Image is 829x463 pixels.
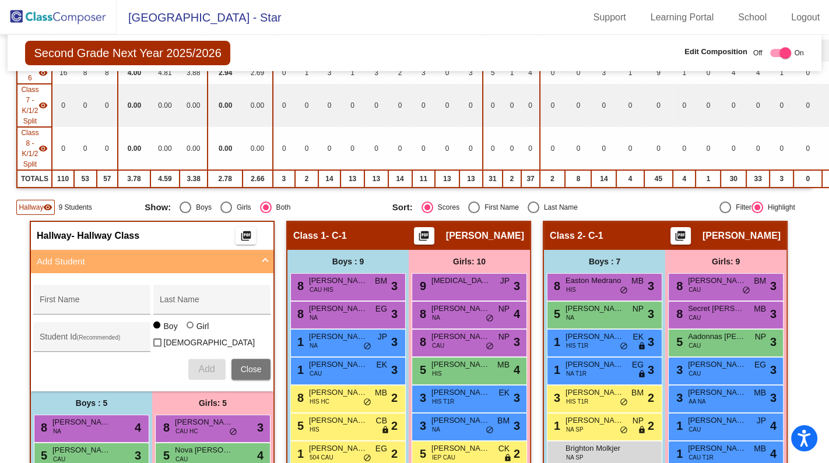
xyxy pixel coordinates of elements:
td: 0 [435,127,459,170]
button: Add [188,359,226,380]
span: NP [498,303,510,315]
span: Class 1 [293,230,326,242]
td: 0 [793,127,822,170]
span: do_not_disturb_alt [363,398,371,407]
td: 0 [695,127,721,170]
span: 3 [770,361,777,379]
td: 110 [52,170,73,188]
div: Girls: 10 [409,250,530,273]
td: 0.00 [208,84,243,127]
span: 8 [417,308,426,320]
td: 2.66 [243,170,272,188]
td: 0 [97,127,118,170]
td: Charlotte Kyles - MILE - Life Skills [17,127,52,170]
span: CAU [689,369,701,378]
span: 9 [417,280,426,292]
td: 13 [459,170,483,188]
td: 0 [793,84,822,127]
span: [PERSON_NAME] [431,387,490,398]
span: 2 [391,389,398,407]
span: [PERSON_NAME] [431,331,490,342]
span: NP [633,303,644,315]
td: 0 [695,84,721,127]
span: [DEMOGRAPHIC_DATA] [163,335,255,349]
td: 0 [74,84,97,127]
td: 8 [565,170,591,188]
span: 3 [770,305,777,323]
td: 0 [616,84,644,127]
span: NA T1R [566,369,586,378]
td: 3.88 [180,62,208,84]
span: CAU [432,341,444,350]
td: 4 [616,170,644,188]
td: 3 [770,170,793,188]
td: 53 [74,170,97,188]
span: 3 [391,333,398,351]
span: do_not_disturb_alt [742,286,750,295]
button: Print Students Details [414,227,434,245]
td: 0 [412,84,435,127]
td: 31 [483,170,503,188]
td: 16 [52,62,73,84]
td: 3 [364,62,388,84]
td: 0 [540,84,565,127]
input: First Name [40,299,145,309]
td: 0.00 [180,84,208,127]
td: 3 [273,170,295,188]
button: Print Students Details [236,227,256,245]
span: MB [497,359,510,371]
span: 3 [673,363,683,376]
div: Girl [196,320,209,332]
td: 0 [565,84,591,127]
span: - C-1 [582,230,603,242]
span: [PERSON_NAME] [688,387,746,398]
td: 1 [340,62,365,84]
span: CAU [689,313,701,322]
span: - C-1 [326,230,347,242]
td: 13 [435,170,459,188]
td: 1 [616,62,644,84]
td: 0 [721,84,746,127]
td: 0 [483,84,503,127]
td: 0 [74,127,97,170]
td: 0 [540,127,565,170]
td: 0 [793,62,822,84]
td: 0 [503,127,522,170]
span: 3 [514,389,520,407]
span: MB [375,387,387,399]
mat-icon: visibility [43,203,52,212]
td: 2.69 [243,62,272,84]
mat-radio-group: Select an option [392,202,631,213]
span: [PERSON_NAME] [565,359,624,370]
td: 3 [459,62,483,84]
td: 2 [503,170,522,188]
div: Last Name [539,202,578,213]
span: 3 [551,391,560,404]
span: CAU HIS [310,285,333,294]
span: 3 [417,391,426,404]
span: 5 [673,335,683,348]
span: NP [755,331,766,343]
input: Last Name [160,299,265,309]
td: 0 [295,127,318,170]
td: 14 [318,170,340,188]
td: 0 [364,84,388,127]
td: 0.00 [243,84,272,127]
td: 0 [793,170,822,188]
span: [PERSON_NAME] [309,387,367,398]
span: EG [375,303,387,315]
span: 3 [391,277,398,295]
span: do_not_disturb_alt [363,342,371,351]
span: HIS [566,285,576,294]
td: 2.94 [208,62,243,84]
span: Sort: [392,202,413,213]
td: 0 [318,127,340,170]
span: [PERSON_NAME] [309,359,367,370]
td: 4.81 [150,62,180,84]
span: Add [198,364,215,374]
td: 0 [591,84,616,127]
td: 0 [540,62,565,84]
mat-icon: picture_as_pdf [673,230,687,246]
span: EK [633,331,644,343]
span: 8 [551,280,560,292]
